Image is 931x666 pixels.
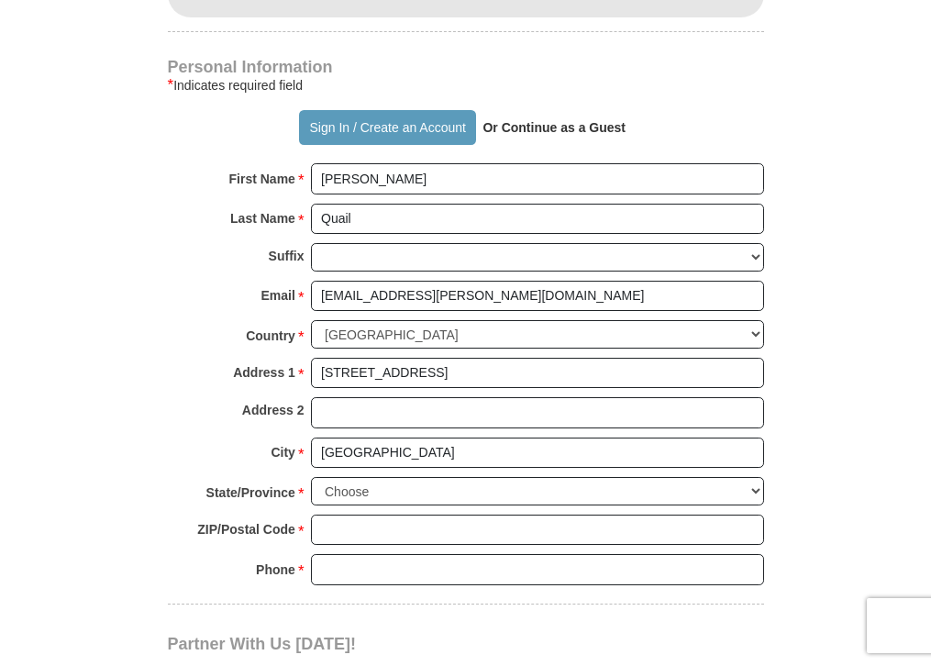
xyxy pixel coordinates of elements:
[168,60,764,74] h4: Personal Information
[242,397,305,423] strong: Address 2
[168,74,764,96] div: Indicates required field
[168,635,357,653] span: Partner With Us [DATE]!
[261,283,295,308] strong: Email
[229,166,295,192] strong: First Name
[246,323,295,349] strong: Country
[230,205,295,231] strong: Last Name
[482,120,626,135] strong: Or Continue as a Guest
[256,557,295,583] strong: Phone
[299,110,476,145] button: Sign In / Create an Account
[206,480,295,505] strong: State/Province
[271,439,294,465] strong: City
[233,360,295,385] strong: Address 1
[269,243,305,269] strong: Suffix
[197,516,295,542] strong: ZIP/Postal Code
